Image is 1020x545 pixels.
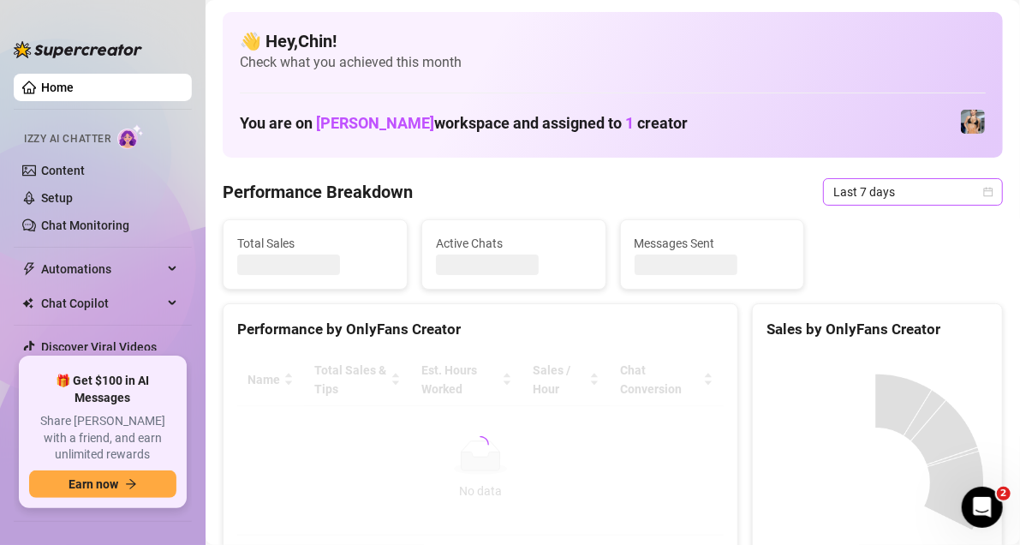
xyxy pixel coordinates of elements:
span: Earn now [69,477,118,491]
div: Sales by OnlyFans Creator [766,318,988,341]
div: Performance by OnlyFans Creator [237,318,724,341]
span: Share [PERSON_NAME] with a friend, and earn unlimited rewards [29,413,176,464]
a: Discover Viral Videos [41,340,157,354]
span: 1 [625,114,634,132]
span: Chat Copilot [41,290,163,317]
img: AI Chatter [117,124,144,149]
span: Last 7 days [833,179,993,205]
img: Chat Copilot [22,297,33,309]
button: Earn nowarrow-right [29,470,176,498]
h4: 👋 Hey, Chin ! [240,29,986,53]
img: Veronica [961,110,985,134]
span: Check what you achieved this month [240,53,986,72]
span: Izzy AI Chatter [24,131,110,147]
span: Total Sales [237,234,393,253]
span: Messages Sent [635,234,790,253]
span: [PERSON_NAME] [316,114,434,132]
span: 2 [997,487,1011,500]
h1: You are on workspace and assigned to creator [240,114,688,133]
span: loading [472,436,489,453]
h4: Performance Breakdown [223,180,413,204]
iframe: Intercom live chat [962,487,1003,528]
span: calendar [983,187,993,197]
img: logo-BBDzfeDw.svg [14,41,142,58]
a: Home [41,81,74,94]
span: 🎁 Get $100 in AI Messages [29,373,176,406]
a: Chat Monitoring [41,219,129,232]
span: thunderbolt [22,262,36,276]
span: Active Chats [436,234,592,253]
a: Setup [41,191,73,205]
span: arrow-right [125,478,137,490]
span: Automations [41,255,163,283]
a: Content [41,164,85,177]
